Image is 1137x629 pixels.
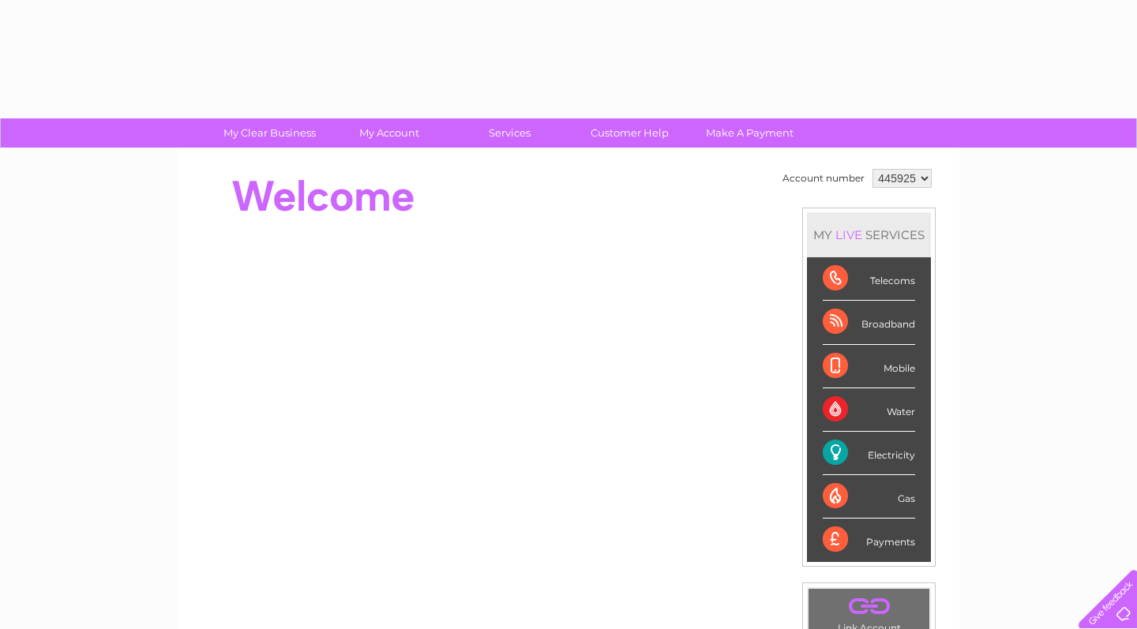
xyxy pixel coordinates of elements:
td: Account number [779,165,869,192]
a: Make A Payment [685,118,815,148]
div: LIVE [832,227,865,242]
div: MY SERVICES [807,212,931,257]
a: . [812,593,925,620]
div: Payments [823,519,915,561]
a: My Clear Business [205,118,335,148]
div: Electricity [823,432,915,475]
a: Services [445,118,575,148]
a: My Account [325,118,455,148]
div: Telecoms [823,257,915,301]
div: Broadband [823,301,915,344]
div: Mobile [823,345,915,388]
div: Water [823,388,915,432]
a: Customer Help [565,118,695,148]
div: Gas [823,475,915,519]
